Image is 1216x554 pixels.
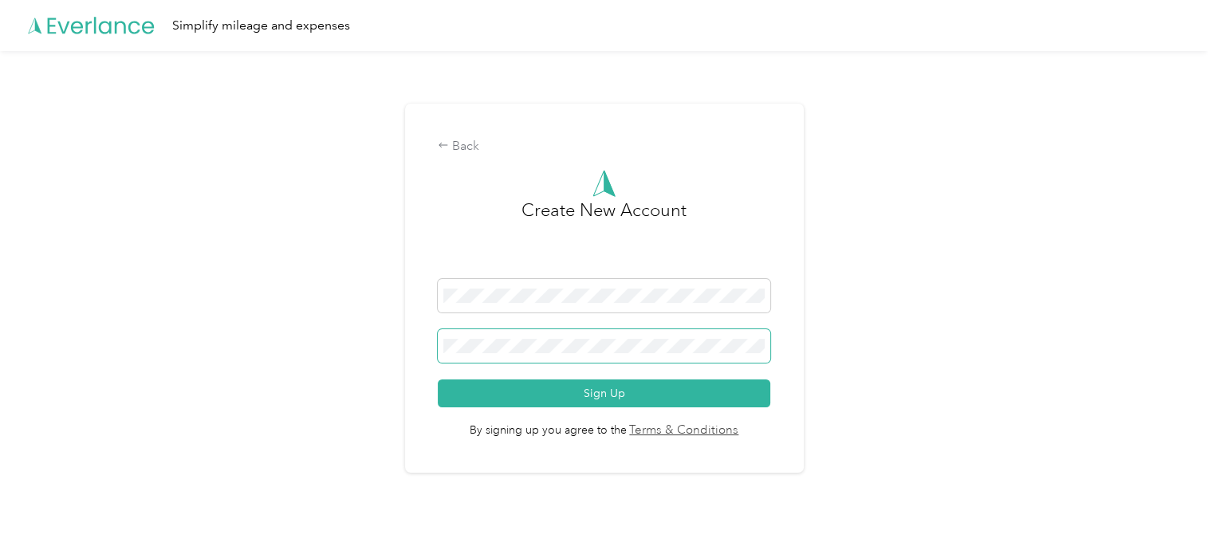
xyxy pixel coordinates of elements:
a: Terms & Conditions [627,422,739,440]
h3: Create New Account [521,197,687,279]
span: By signing up you agree to the [438,407,770,439]
div: Back [438,137,770,156]
div: Simplify mileage and expenses [172,16,350,36]
button: Sign Up [438,379,770,407]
